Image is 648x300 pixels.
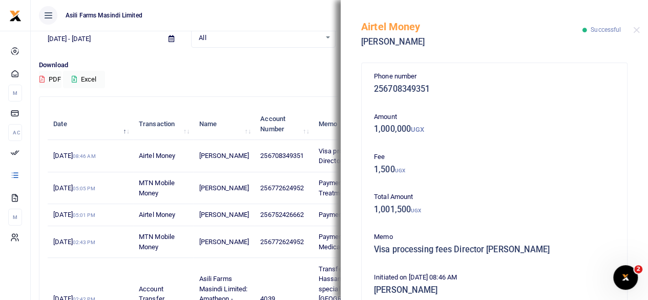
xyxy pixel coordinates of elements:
[73,239,95,245] small: 02:43 PM
[319,233,394,251] span: Payment for purchase of Medical Treatment books
[53,184,95,192] span: [DATE]
[374,245,615,255] h5: Visa processing fees Director [PERSON_NAME]
[374,84,615,94] h5: 256708349351
[374,285,615,295] h5: [PERSON_NAME]
[9,10,22,22] img: logo-small
[633,27,640,33] button: Close
[374,232,615,243] p: Memo
[73,153,96,159] small: 08:46 AM
[319,211,389,218] span: Payment for tyre repairs
[374,205,615,215] h5: 1,001,500
[374,192,615,203] p: Total Amount
[8,124,22,141] li: Ac
[199,152,249,159] span: [PERSON_NAME]
[319,147,393,165] span: Visa processing fees Director [PERSON_NAME]
[8,209,22,226] li: M
[260,238,304,246] span: 256772624952
[361,37,582,47] h5: [PERSON_NAME]
[374,112,615,123] p: Amount
[374,152,615,163] p: Fee
[9,11,22,19] a: logo-small logo-large logo-large
[53,238,95,246] span: [DATE]
[61,11,147,20] span: Asili Farms Masindi Limited
[374,272,615,283] p: Initiated on [DATE] 08:46 AM
[53,211,95,218] span: [DATE]
[193,108,255,140] th: Name: activate to sort column ascending
[395,168,405,173] small: UGX
[634,265,642,273] span: 2
[139,211,175,218] span: Airtel Money
[591,26,621,33] span: Successful
[39,71,61,88] button: PDF
[613,265,638,290] iframe: Intercom live chat
[199,238,249,246] span: [PERSON_NAME]
[411,208,421,213] small: UGX
[63,71,105,88] button: Excel
[374,71,615,82] p: Phone number
[133,108,194,140] th: Transaction: activate to sort column ascending
[374,165,615,175] h5: 1,500
[8,85,22,102] li: M
[260,211,304,218] span: 256752426662
[139,179,175,197] span: MTN Mobile Money
[260,184,304,192] span: 256772624952
[39,30,160,48] input: select period
[73,186,95,191] small: 05:05 PM
[313,108,406,140] th: Memo: activate to sort column ascending
[73,212,95,218] small: 05:01 PM
[411,126,424,133] small: UGX
[374,124,615,134] h5: 1,000,000
[319,179,380,197] span: Payment for Medical Treatment books
[48,108,133,140] th: Date: activate to sort column descending
[139,152,175,159] span: Airtel Money
[255,108,313,140] th: Account Number: activate to sort column ascending
[39,60,640,71] p: Download
[199,33,320,43] span: All
[361,21,582,33] h5: Airtel Money
[139,233,175,251] span: MTN Mobile Money
[260,152,304,159] span: 256708349351
[53,152,95,159] span: [DATE]
[199,184,249,192] span: [PERSON_NAME]
[199,211,249,218] span: [PERSON_NAME]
